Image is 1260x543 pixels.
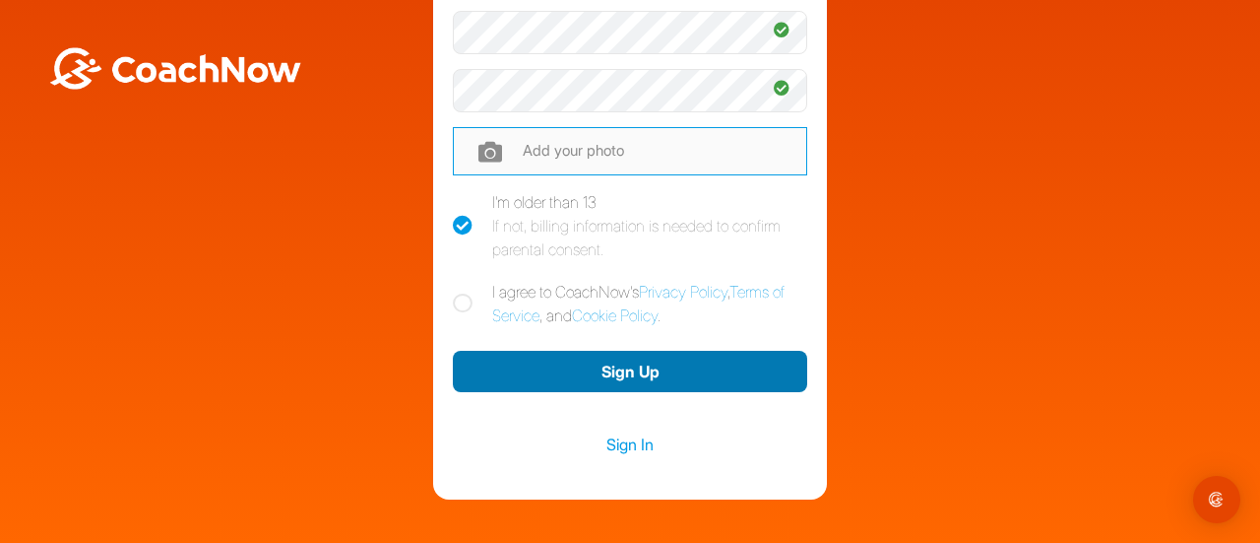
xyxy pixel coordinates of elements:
[572,305,658,325] a: Cookie Policy
[453,432,807,457] a: Sign In
[1193,476,1240,523] div: Open Intercom Messenger
[492,190,807,261] div: I'm older than 13
[47,47,303,90] img: BwLJSsUCoWCh5upNqxVrqldRgqLPVwmV24tXu5FoVAoFEpwwqQ3VIfuoInZCoVCoTD4vwADAC3ZFMkVEQFDAAAAAElFTkSuQmCC
[639,282,727,302] a: Privacy Policy
[492,214,807,261] div: If not, billing information is needed to confirm parental consent.
[453,280,807,327] label: I agree to CoachNow's , , and .
[492,282,785,325] a: Terms of Service
[453,351,807,393] button: Sign Up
